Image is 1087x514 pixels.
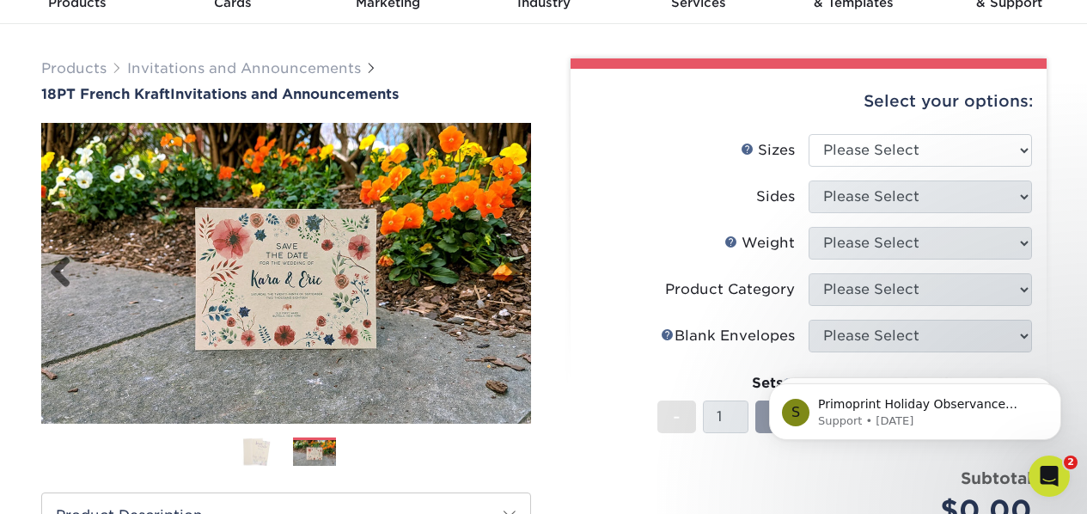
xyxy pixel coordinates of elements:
[665,279,795,300] div: Product Category
[41,86,531,102] h1: Invitations and Announcements
[75,50,290,269] span: Primoprint Holiday Observance Please note that our customer service department will be closed [DA...
[127,60,361,76] a: Invitations and Announcements
[1064,456,1078,469] span: 2
[41,123,531,424] img: 18PT French Kraft 02
[235,438,278,467] img: Invitations and Announcements 01
[673,404,681,430] span: -
[293,440,336,467] img: Invitations and Announcements 02
[41,86,170,102] span: 18PT French Kraft
[961,468,1032,487] strong: Subtotal
[584,69,1033,134] div: Select your options:
[41,60,107,76] a: Products
[75,66,296,82] p: Message from Support, sent 15w ago
[741,140,795,161] div: Sizes
[743,347,1087,468] iframe: Intercom notifications message
[661,326,795,346] div: Blank Envelopes
[756,187,795,207] div: Sides
[724,233,795,254] div: Weight
[657,373,795,394] div: Sets
[1029,456,1070,497] iframe: Intercom live chat
[41,86,531,102] a: 18PT French KraftInvitations and Announcements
